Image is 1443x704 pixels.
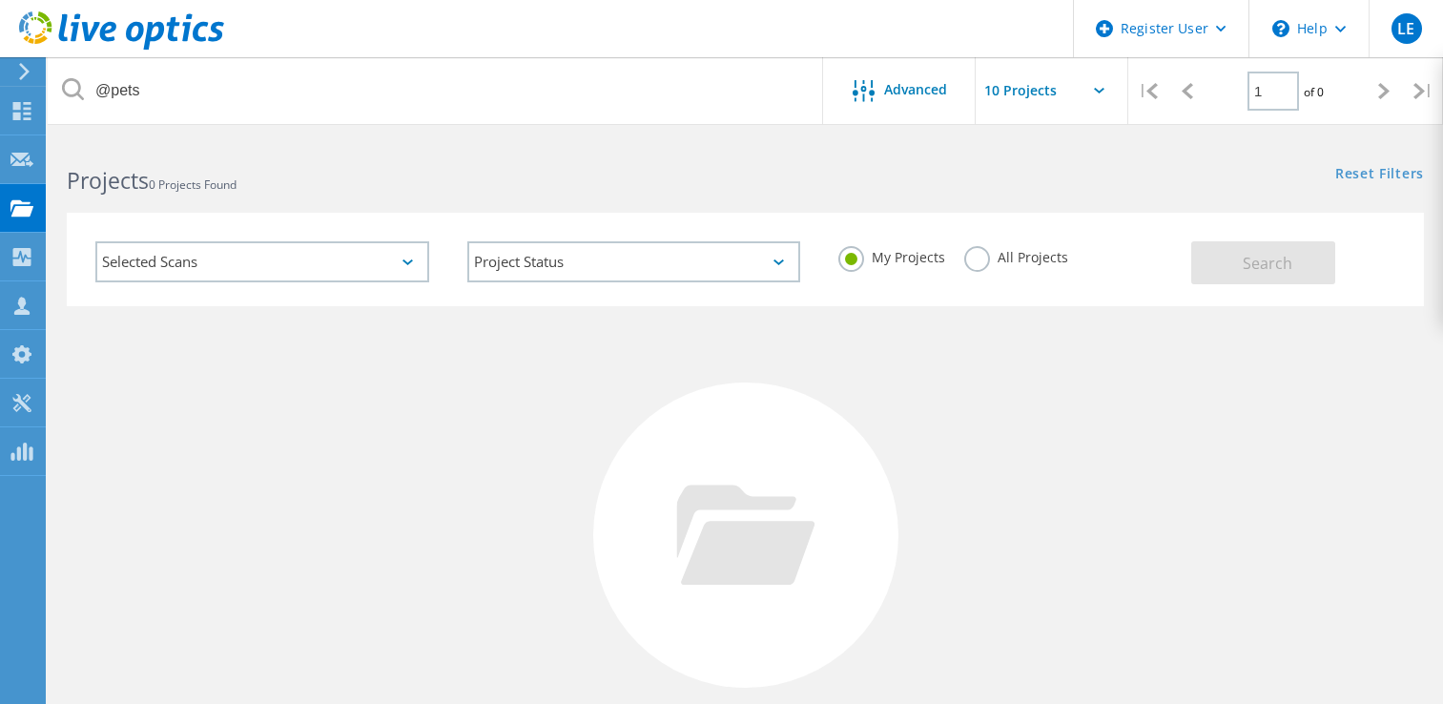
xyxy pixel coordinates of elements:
input: Search projects by name, owner, ID, company, etc [48,57,824,124]
a: Reset Filters [1335,167,1424,183]
b: Projects [67,165,149,196]
span: LE [1397,21,1414,36]
span: Search [1243,253,1292,274]
div: Selected Scans [95,241,429,282]
span: 0 Projects Found [149,176,237,193]
div: Project Status [467,241,801,282]
button: Search [1191,241,1335,284]
a: Live Optics Dashboard [19,40,224,53]
span: Advanced [884,83,947,96]
div: | [1404,57,1443,125]
div: | [1128,57,1167,125]
svg: \n [1272,20,1289,37]
label: My Projects [838,246,945,264]
label: All Projects [964,246,1068,264]
span: of 0 [1304,84,1324,100]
